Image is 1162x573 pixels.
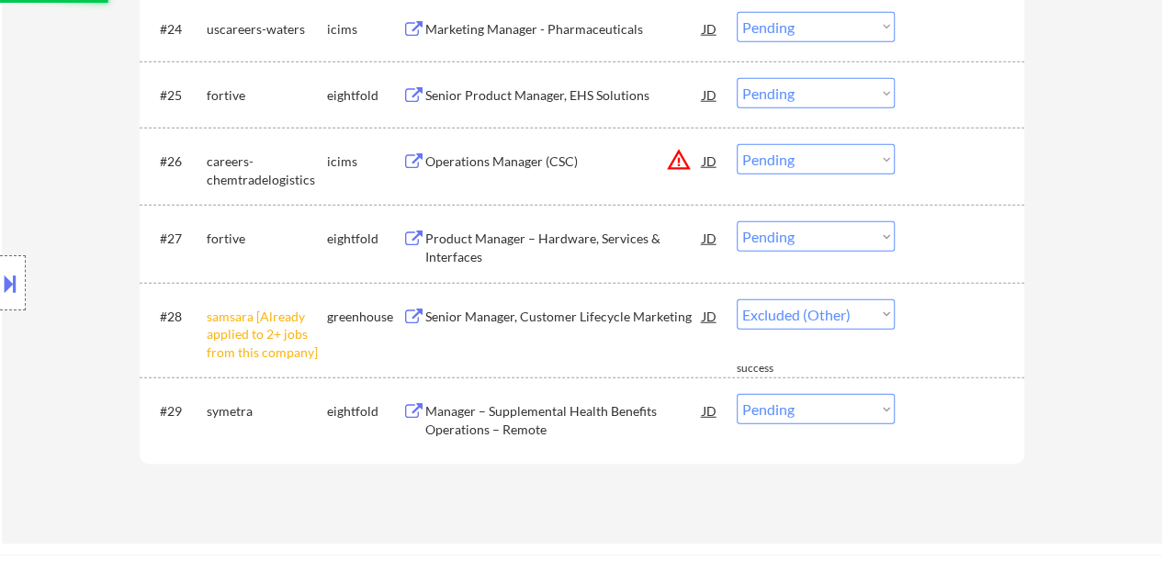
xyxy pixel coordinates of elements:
div: success [737,361,810,376]
div: icims [327,152,402,171]
div: JD [701,394,719,427]
div: JD [701,221,719,254]
div: Senior Product Manager, EHS Solutions [425,86,703,105]
div: greenhouse [327,308,402,326]
div: #24 [160,20,192,39]
div: Product Manager – Hardware, Services & Interfaces [425,230,703,265]
div: eightfold [327,230,402,248]
div: JD [701,299,719,332]
div: Marketing Manager - Pharmaceuticals [425,20,703,39]
div: eightfold [327,402,402,421]
div: icims [327,20,402,39]
div: JD [701,78,719,111]
div: Manager – Supplemental Health Benefits Operations – Remote [425,402,703,438]
div: fortive [207,86,327,105]
div: Operations Manager (CSC) [425,152,703,171]
div: JD [701,12,719,45]
div: JD [701,144,719,177]
div: Senior Manager, Customer Lifecycle Marketing [425,308,703,326]
div: #25 [160,86,192,105]
div: eightfold [327,86,402,105]
button: warning_amber [666,147,692,173]
div: uscareers-waters [207,20,327,39]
